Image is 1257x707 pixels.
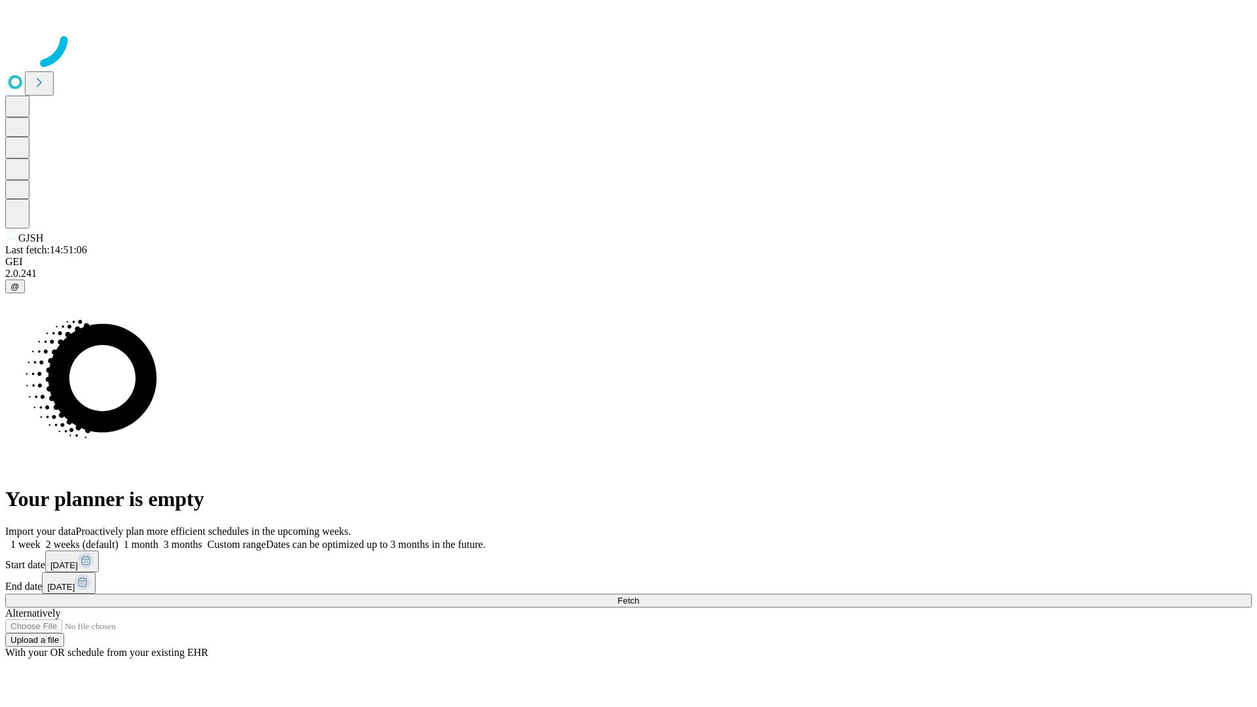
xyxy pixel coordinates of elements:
[5,572,1252,594] div: End date
[5,268,1252,280] div: 2.0.241
[5,526,76,537] span: Import your data
[18,232,43,244] span: GJSH
[10,539,41,550] span: 1 week
[45,551,99,572] button: [DATE]
[617,596,639,606] span: Fetch
[47,582,75,592] span: [DATE]
[5,647,208,658] span: With your OR schedule from your existing EHR
[5,487,1252,511] h1: Your planner is empty
[266,539,485,550] span: Dates can be optimized up to 3 months in the future.
[5,244,87,255] span: Last fetch: 14:51:06
[124,539,158,550] span: 1 month
[76,526,351,537] span: Proactively plan more efficient schedules in the upcoming weeks.
[5,633,64,647] button: Upload a file
[50,560,78,570] span: [DATE]
[5,256,1252,268] div: GEI
[5,594,1252,607] button: Fetch
[5,607,60,619] span: Alternatively
[5,551,1252,572] div: Start date
[46,539,118,550] span: 2 weeks (default)
[10,281,20,291] span: @
[164,539,202,550] span: 3 months
[208,539,266,550] span: Custom range
[42,572,96,594] button: [DATE]
[5,280,25,293] button: @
